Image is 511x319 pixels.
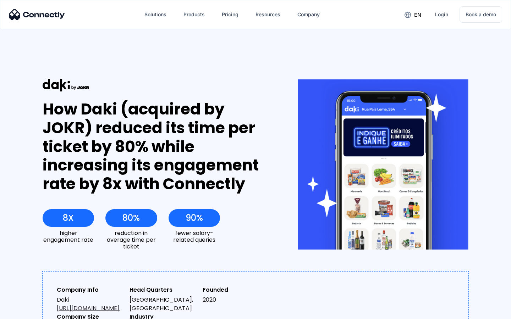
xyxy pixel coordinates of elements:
div: Pricing [222,10,238,19]
div: Products [183,10,205,19]
div: 8X [63,213,74,223]
div: Solutions [144,10,166,19]
div: Company [292,6,325,23]
aside: Language selected: English [7,307,43,317]
a: Pricing [216,6,244,23]
img: Connectly Logo [9,9,65,20]
div: [GEOGRAPHIC_DATA], [GEOGRAPHIC_DATA] [130,296,197,313]
div: en [399,9,427,20]
div: Founded [203,286,270,294]
div: Solutions [139,6,172,23]
div: Company [297,10,320,19]
a: Book a demo [460,6,502,23]
div: Resources [250,6,286,23]
div: How Daki (acquired by JOKR) reduced its time per ticket by 80% while increasing its engagement ra... [43,100,272,194]
div: 2020 [203,296,270,304]
div: Resources [255,10,280,19]
div: Company Info [57,286,124,294]
div: 90% [186,213,203,223]
div: Products [178,6,210,23]
div: Head Quarters [130,286,197,294]
div: Daki [57,296,124,313]
ul: Language list [14,307,43,317]
div: reduction in average time per ticket [105,230,157,250]
a: Login [429,6,454,23]
div: fewer salary-related queries [169,230,220,243]
div: Login [435,10,448,19]
a: [URL][DOMAIN_NAME] [57,304,120,312]
div: higher engagement rate [43,230,94,243]
div: en [414,10,421,20]
div: 80% [122,213,140,223]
